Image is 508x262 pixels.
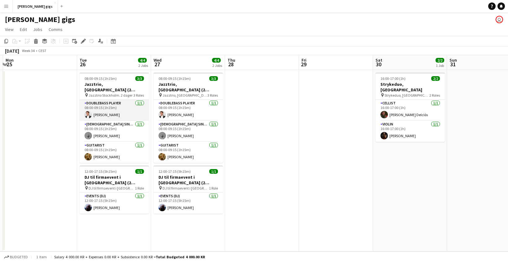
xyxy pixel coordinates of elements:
[212,63,222,68] div: 2 Jobs
[158,169,191,174] span: 12:00-17:15 (5h15m)
[154,165,223,214] app-job-card: 12:00-17:15 (5h15m)1/1DJ til firmaevent i [GEOGRAPHIC_DATA] (2 dager) DJ til firmaevent i [GEOGRA...
[154,57,162,63] span: Wed
[376,81,445,93] h3: Strykeduo, [GEOGRAPHIC_DATA]
[79,61,87,68] span: 26
[431,76,440,81] span: 2/2
[154,193,223,214] app-card-role: Events (DJ)1/112:00-17:15 (5h15m)[PERSON_NAME]
[156,255,205,259] span: Total Budgeted 4 000.00 KR
[135,169,144,174] span: 1/1
[138,58,147,63] span: 4/4
[49,27,63,32] span: Comms
[80,81,149,93] h3: Jazztrio, [GEOGRAPHIC_DATA] (2 dager)
[302,57,306,63] span: Fri
[209,186,218,190] span: 1 Role
[80,100,149,121] app-card-role: Doublebass Player1/108:00-09:15 (1h15m)[PERSON_NAME]
[227,61,235,68] span: 28
[33,27,42,32] span: Jobs
[85,76,117,81] span: 08:00-09:15 (1h15m)
[135,76,144,81] span: 3/3
[5,27,14,32] span: View
[6,57,14,63] span: Mon
[80,57,87,63] span: Tue
[80,174,149,186] h3: DJ til firmaevent i [GEOGRAPHIC_DATA] (2 dager)
[429,93,440,98] span: 2 Roles
[375,61,382,68] span: 30
[376,100,445,121] app-card-role: Cellist1/116:00-17:00 (1h)[PERSON_NAME] Delclós
[20,48,36,53] span: Week 34
[135,186,144,190] span: 1 Role
[376,57,382,63] span: Sat
[5,61,14,68] span: 25
[31,25,45,33] a: Jobs
[10,255,28,259] span: Budgeted
[154,100,223,121] app-card-role: Doublebass Player1/108:00-09:15 (1h15m)[PERSON_NAME]
[20,27,27,32] span: Edit
[436,58,444,63] span: 2/2
[3,254,29,260] button: Budgeted
[54,255,205,259] div: Salary 4 000.00 KR + Expenses 0.00 KR + Subsistence 0.00 KR =
[158,76,191,81] span: 08:00-09:15 (1h15m)
[85,169,117,174] span: 12:00-17:15 (5h15m)
[38,48,46,53] div: CEST
[209,169,218,174] span: 1/1
[2,25,16,33] a: View
[163,186,209,190] span: DJ til firmaevent i [GEOGRAPHIC_DATA]
[80,165,149,214] app-job-card: 12:00-17:15 (5h15m)1/1DJ til firmaevent i [GEOGRAPHIC_DATA] (2 dager) DJ til firmaevent i [GEOGRA...
[5,15,75,24] h1: [PERSON_NAME] gigs
[449,57,457,63] span: Sun
[13,0,58,12] button: [PERSON_NAME] gigs
[17,25,29,33] a: Edit
[46,25,65,33] a: Comms
[212,58,221,63] span: 4/4
[207,93,218,98] span: 3 Roles
[80,193,149,214] app-card-role: Events (DJ)1/112:00-17:15 (5h15m)[PERSON_NAME]
[154,121,223,142] app-card-role: [DEMOGRAPHIC_DATA] Singer1/108:00-09:15 (1h15m)[PERSON_NAME]
[5,48,19,54] div: [DATE]
[376,121,445,142] app-card-role: Violin1/116:00-17:00 (1h)[PERSON_NAME]
[163,93,207,98] span: Jazztrio, [GEOGRAPHIC_DATA] (2 dager)
[228,57,235,63] span: Thu
[154,142,223,163] app-card-role: Guitarist1/108:00-09:15 (1h15m)[PERSON_NAME]
[209,76,218,81] span: 3/3
[301,61,306,68] span: 29
[380,76,406,81] span: 16:00-17:00 (1h)
[153,61,162,68] span: 27
[154,72,223,163] app-job-card: 08:00-09:15 (1h15m)3/3Jazztrio, [GEOGRAPHIC_DATA] (2 dager) Jazztrio, [GEOGRAPHIC_DATA] (2 dager)...
[89,186,135,190] span: DJ til firmaevent i [GEOGRAPHIC_DATA]
[449,61,457,68] span: 31
[80,142,149,163] app-card-role: Guitarist1/108:00-09:15 (1h15m)[PERSON_NAME]
[89,93,132,98] span: Jazztrio Stockholm. 2 dager
[138,63,148,68] div: 2 Jobs
[436,63,444,68] div: 1 Job
[154,174,223,186] h3: DJ til firmaevent i [GEOGRAPHIC_DATA] (2 dager)
[376,72,445,142] app-job-card: 16:00-17:00 (1h)2/2Strykeduo, [GEOGRAPHIC_DATA] Strykeduo, [GEOGRAPHIC_DATA]2 RolesCellist1/116:0...
[133,93,144,98] span: 3 Roles
[80,72,149,163] app-job-card: 08:00-09:15 (1h15m)3/3Jazztrio, [GEOGRAPHIC_DATA] (2 dager) Jazztrio Stockholm. 2 dager3 RolesDou...
[154,81,223,93] h3: Jazztrio, [GEOGRAPHIC_DATA] (2 dager)
[80,121,149,142] app-card-role: [DEMOGRAPHIC_DATA] Singer1/108:00-09:15 (1h15m)[PERSON_NAME]
[496,16,503,23] app-user-avatar: Hedvig Christiansen
[34,255,49,259] span: 1 item
[384,93,429,98] span: Strykeduo, [GEOGRAPHIC_DATA]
